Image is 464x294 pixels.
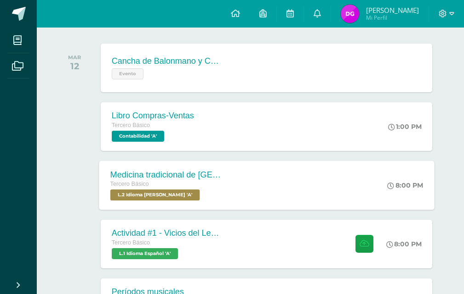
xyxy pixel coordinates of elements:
span: L.1 Idioma Español 'A' [112,248,178,259]
span: [PERSON_NAME] [366,6,419,15]
div: Cancha de Balonmano y Contenido [112,56,222,66]
div: 8:00 PM [386,240,422,248]
div: 1:00 PM [388,122,422,131]
div: Actividad #1 - Vicios del LenguaJe [112,228,222,238]
span: Contabilidad 'A' [112,131,164,142]
span: Tercero Básico [112,122,150,128]
span: Tercero Básico [112,239,150,246]
div: Medicina tradicional de [GEOGRAPHIC_DATA] [110,170,221,179]
img: c08aeab7f42b1849a68be10dcd7b9af9.png [341,5,359,23]
div: 8:00 PM [387,181,423,189]
span: Evento [112,68,143,79]
span: Tercero Básico [110,181,149,187]
span: L.2 Idioma Maya Kaqchikel 'A' [110,189,200,200]
div: MAR [68,54,81,61]
div: 12 [68,61,81,72]
span: Mi Perfil [366,14,419,22]
div: Libro Compras-Ventas [112,111,194,121]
